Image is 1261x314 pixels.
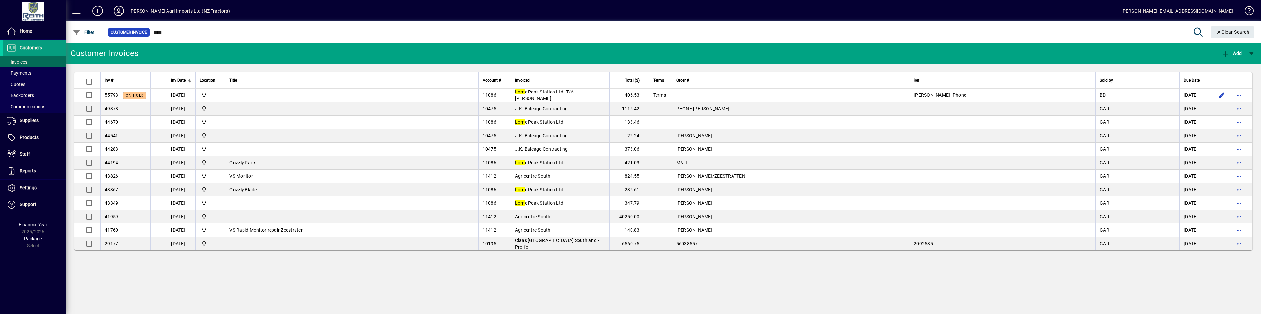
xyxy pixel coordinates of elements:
span: Agricentre South [515,227,551,233]
td: [DATE] [167,170,195,183]
em: Lorn [515,200,525,206]
span: Settings [20,185,37,190]
span: 10475 [483,133,496,138]
span: [PERSON_NAME] [676,187,712,192]
span: PHONE [PERSON_NAME] [676,106,730,111]
span: GAR [1100,106,1109,111]
span: 29177 [105,241,118,246]
button: Filter [71,26,96,38]
td: [DATE] [167,183,195,196]
td: [DATE] [1179,210,1210,223]
td: 373.06 [609,143,649,156]
span: Ashburton [200,240,221,247]
span: 56038557 [676,241,698,246]
td: [DATE] [167,196,195,210]
td: [DATE] [1179,156,1210,170]
span: 44541 [105,133,118,138]
button: More options [1234,90,1244,100]
span: Customer Invoice [111,29,147,36]
span: GAR [1100,173,1109,179]
div: Total ($) [614,77,646,84]
span: Quotes [7,82,25,87]
span: Ashburton [200,159,221,166]
span: VS Rapid Monitor repair Zeestraten [229,227,304,233]
button: More options [1234,157,1244,168]
span: 11086 [483,160,496,165]
span: GAR [1100,241,1109,246]
td: [DATE] [167,237,195,250]
a: Backorders [3,90,66,101]
span: Grizzly Parts [229,160,256,165]
button: Clear [1211,26,1255,38]
div: Customer Invoices [71,48,138,59]
td: [DATE] [167,129,195,143]
button: More options [1234,144,1244,154]
td: [DATE] [1179,102,1210,116]
td: 406.53 [609,89,649,102]
span: Due Date [1184,77,1200,84]
td: [DATE] [1179,143,1210,156]
a: Products [3,129,66,146]
span: 44194 [105,160,118,165]
span: MATT [676,160,688,165]
span: Backorders [7,93,34,98]
span: 10475 [483,106,496,111]
span: Ashburton [200,118,221,126]
td: [DATE] [1179,129,1210,143]
span: [PERSON_NAME] [676,227,712,233]
span: GAR [1100,187,1109,192]
a: Support [3,196,66,213]
button: More options [1234,103,1244,114]
a: Reports [3,163,66,179]
span: Payments [7,70,31,76]
td: [DATE] [167,89,195,102]
span: Invoices [7,59,27,65]
span: [PERSON_NAME] [676,214,712,219]
span: Agricentre South [515,173,551,179]
a: Invoices [3,56,66,67]
span: Location [200,77,215,84]
a: Suppliers [3,113,66,129]
span: Reports [20,168,36,173]
span: Agricentre South [515,214,551,219]
span: Package [24,236,42,241]
span: [PERSON_NAME] [676,200,712,206]
em: Lorn [515,187,525,192]
button: Profile [108,5,129,17]
em: Lorn [515,119,525,125]
span: 11412 [483,173,496,179]
span: Financial Year [19,222,47,227]
span: Filter [73,30,95,35]
span: 43826 [105,173,118,179]
span: 2092535 [914,241,933,246]
span: Ashburton [200,199,221,207]
span: Sold by [1100,77,1113,84]
td: [DATE] [1179,196,1210,210]
span: 41760 [105,227,118,233]
div: Order # [676,77,906,84]
span: Communications [7,104,45,109]
span: BD [1100,92,1106,98]
div: Ref [914,77,1092,84]
td: [DATE] [167,102,195,116]
span: e Peak Station Ltd. [515,187,565,192]
button: More options [1234,171,1244,181]
span: J.K. Baleage Contracting [515,106,568,111]
span: On hold [126,93,144,98]
a: Payments [3,67,66,79]
span: 11086 [483,119,496,125]
div: [PERSON_NAME] [EMAIL_ADDRESS][DOMAIN_NAME] [1121,6,1233,16]
a: Quotes [3,79,66,90]
span: Ashburton [200,172,221,180]
td: [DATE] [1179,183,1210,196]
td: [DATE] [167,116,195,129]
span: GAR [1100,133,1109,138]
span: Claas [GEOGRAPHIC_DATA] Southland - Pro-fo [515,238,599,249]
button: More options [1234,130,1244,141]
span: [PERSON_NAME] [676,133,712,138]
span: Add [1222,51,1242,56]
span: Ashburton [200,226,221,234]
span: VS Monitor [229,173,253,179]
button: More options [1234,198,1244,208]
div: Sold by [1100,77,1175,84]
